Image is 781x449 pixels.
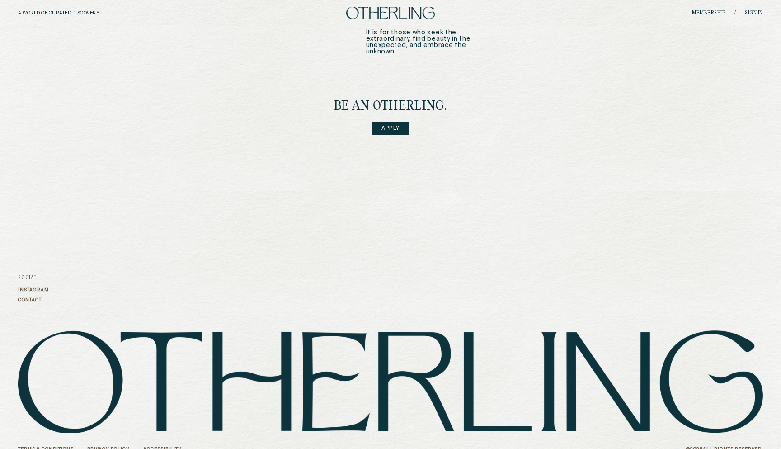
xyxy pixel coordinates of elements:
a: Instagram [18,287,49,293]
h3: Social [18,275,49,281]
a: Sign in [745,10,763,16]
img: logo [18,330,763,433]
a: Membership [692,10,725,16]
p: It is for those who seek the extraordinary, find beauty in the unexpected, and embrace the unknown. [366,29,497,55]
a: Apply [372,122,409,135]
img: logo [346,7,435,19]
h4: be an Otherling. [334,100,447,113]
h5: A WORLD OF CURATED DISCOVERY. [18,10,140,16]
span: / [734,10,736,16]
a: Contact [18,297,49,303]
